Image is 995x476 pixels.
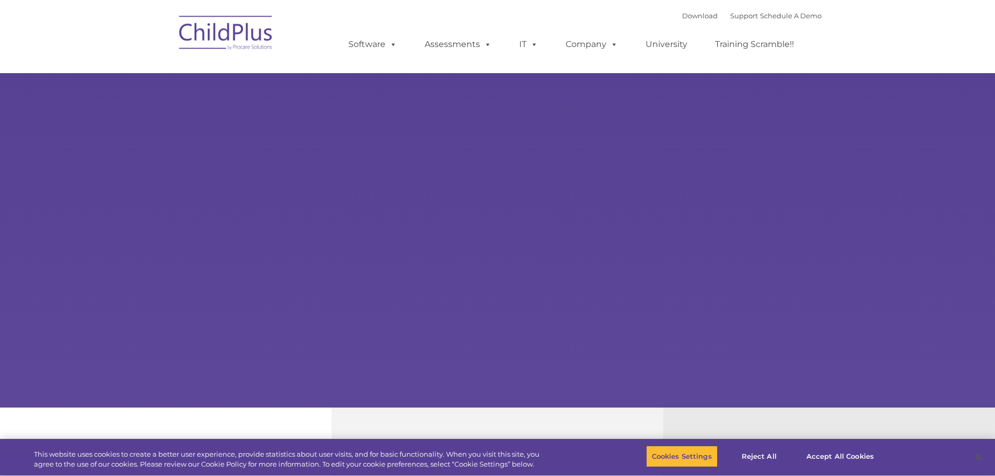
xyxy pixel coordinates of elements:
a: Schedule A Demo [760,11,822,20]
div: This website uses cookies to create a better user experience, provide statistics about user visit... [34,449,547,470]
a: Software [338,34,407,55]
button: Reject All [727,446,792,468]
a: Training Scramble!! [705,34,804,55]
button: Close [967,445,990,468]
font: | [682,11,822,20]
a: Assessments [414,34,502,55]
button: Accept All Cookies [801,446,880,468]
a: Download [682,11,718,20]
a: IT [509,34,548,55]
a: Support [730,11,758,20]
img: ChildPlus by Procare Solutions [174,8,278,61]
a: University [635,34,698,55]
a: Company [555,34,628,55]
button: Cookies Settings [646,446,718,468]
